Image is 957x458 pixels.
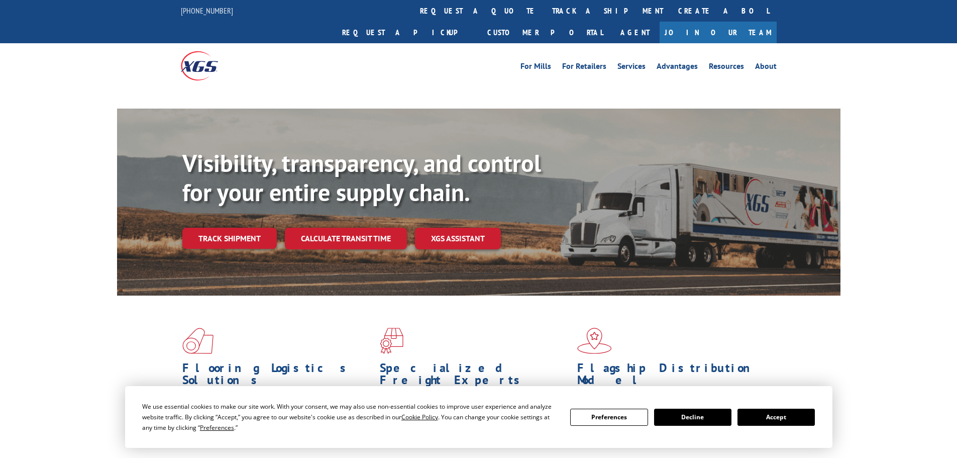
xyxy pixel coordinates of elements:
[380,328,403,354] img: xgs-icon-focused-on-flooring-red
[182,362,372,391] h1: Flooring Logistics Solutions
[660,22,777,43] a: Join Our Team
[737,409,815,426] button: Accept
[142,401,558,433] div: We use essential cookies to make our site work. With your consent, we may also use non-essential ...
[617,62,646,73] a: Services
[657,62,698,73] a: Advantages
[182,147,541,208] b: Visibility, transparency, and control for your entire supply chain.
[182,228,277,249] a: Track shipment
[562,62,606,73] a: For Retailers
[577,328,612,354] img: xgs-icon-flagship-distribution-model-red
[285,228,407,249] a: Calculate transit time
[480,22,610,43] a: Customer Portal
[415,228,501,249] a: XGS ASSISTANT
[401,413,438,421] span: Cookie Policy
[125,386,832,448] div: Cookie Consent Prompt
[182,328,214,354] img: xgs-icon-total-supply-chain-intelligence-red
[570,409,648,426] button: Preferences
[709,62,744,73] a: Resources
[181,6,233,16] a: [PHONE_NUMBER]
[335,22,480,43] a: Request a pickup
[610,22,660,43] a: Agent
[200,423,234,432] span: Preferences
[654,409,731,426] button: Decline
[577,362,767,391] h1: Flagship Distribution Model
[380,362,570,391] h1: Specialized Freight Experts
[520,62,551,73] a: For Mills
[755,62,777,73] a: About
